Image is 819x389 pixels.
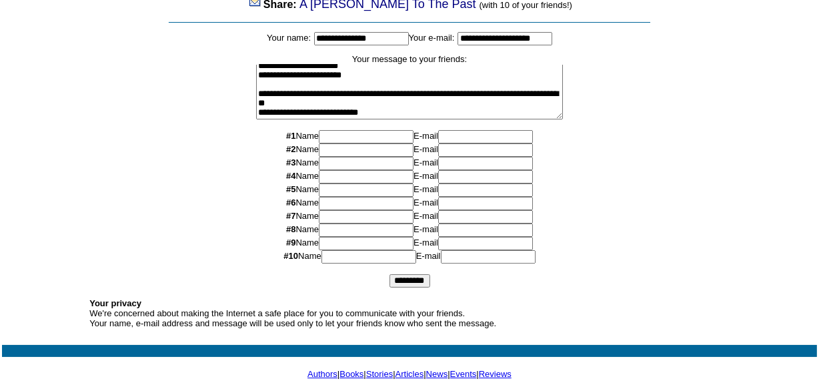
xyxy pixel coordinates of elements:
b: #8 [286,224,295,234]
font: Name E-mail [286,171,533,181]
b: #7 [286,211,295,221]
b: #1 [286,131,295,141]
a: News [426,369,448,379]
font: Name E-mail [286,131,533,141]
a: Articles [395,369,424,379]
font: Name E-mail [283,251,535,261]
b: #10 [283,251,298,261]
p: Your name: Your e-mail: [89,31,730,45]
font: Name E-mail [286,224,533,234]
font: Name E-mail [286,157,533,167]
font: Name E-mail [286,198,533,208]
p: Your message to your friends: [89,54,730,119]
font: We're concerned about making the Internet a safe place for you to communicate with your friends. ... [89,298,496,328]
font: Name E-mail [286,238,533,248]
b: #9 [286,238,295,248]
b: #2 [286,144,295,154]
a: Stories [366,369,393,379]
a: Authors [307,369,337,379]
b: Your privacy [89,298,141,308]
a: Books [339,369,363,379]
font: Name E-mail [286,211,533,221]
b: #6 [286,198,295,208]
font: | | | | | | [307,369,512,379]
b: #3 [286,157,295,167]
a: Events [450,369,477,379]
b: #5 [286,184,295,194]
b: #4 [286,171,295,181]
font: Name E-mail [286,144,533,154]
a: Reviews [479,369,512,379]
font: Name E-mail [286,184,533,194]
